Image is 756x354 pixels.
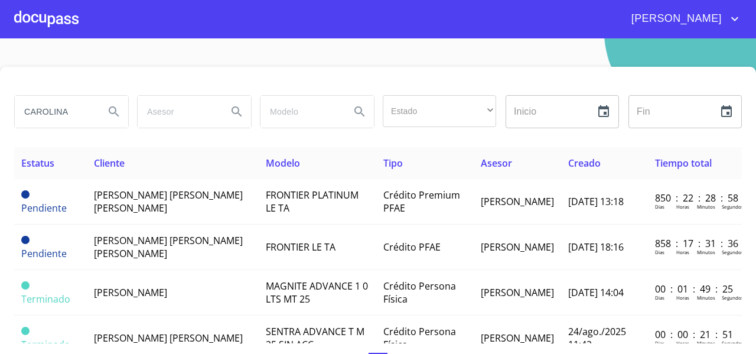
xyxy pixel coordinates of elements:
span: Crédito Persona Física [383,280,456,306]
span: Crédito Persona Física [383,325,456,351]
p: Minutos [697,249,715,255]
button: account of current user [623,9,742,28]
span: FRONTIER LE TA [266,241,335,254]
span: [PERSON_NAME] [623,9,728,28]
p: Horas [676,249,689,255]
span: [PERSON_NAME] [94,286,167,299]
span: Modelo [266,157,300,170]
button: Search [223,98,251,126]
span: Terminado [21,281,30,290]
span: Pendiente [21,202,67,215]
span: [PERSON_NAME] [PERSON_NAME] [PERSON_NAME] [94,234,243,260]
input: search [138,96,218,128]
span: Crédito PFAE [383,241,441,254]
span: Tipo [383,157,403,170]
input: search [15,96,95,128]
span: [DATE] 18:16 [568,241,624,254]
p: Dias [655,249,664,255]
p: Dias [655,340,664,346]
input: search [260,96,341,128]
span: Asesor [481,157,512,170]
span: SENTRA ADVANCE T M 25 SIN ACC [266,325,364,351]
span: Terminado [21,338,70,351]
p: Minutos [697,203,715,210]
span: Crédito Premium PFAE [383,189,460,215]
span: Creado [568,157,601,170]
p: Segundos [722,294,744,301]
p: Horas [676,203,689,210]
p: Horas [676,294,689,301]
button: Search [346,98,374,126]
span: [PERSON_NAME] [481,286,554,299]
span: Pendiente [21,247,67,260]
span: [PERSON_NAME] [481,241,554,254]
span: [PERSON_NAME] [PERSON_NAME] [94,332,243,345]
span: Terminado [21,327,30,335]
p: Dias [655,203,664,210]
span: [PERSON_NAME] [481,195,554,208]
span: [DATE] 14:04 [568,286,624,299]
span: Pendiente [21,236,30,244]
span: Pendiente [21,190,30,199]
span: [PERSON_NAME] [PERSON_NAME] [PERSON_NAME] [94,189,243,215]
p: Horas [676,340,689,346]
span: Cliente [94,157,125,170]
span: Terminado [21,293,70,306]
p: Minutos [697,294,715,301]
p: Segundos [722,203,744,210]
span: [DATE] 13:18 [568,195,624,208]
p: Segundos [722,249,744,255]
p: Minutos [697,340,715,346]
span: Estatus [21,157,54,170]
span: MAGNITE ADVANCE 1 0 LTS MT 25 [266,280,368,306]
p: 850 : 22 : 28 : 58 [655,191,735,204]
p: 00 : 01 : 49 : 25 [655,282,735,295]
button: Search [100,98,128,126]
p: Dias [655,294,664,301]
span: FRONTIER PLATINUM LE TA [266,189,359,215]
span: Tiempo total [655,157,712,170]
span: [PERSON_NAME] [481,332,554,345]
p: 00 : 00 : 21 : 51 [655,328,735,341]
p: 858 : 17 : 31 : 36 [655,237,735,250]
span: 24/ago./2025 11:42 [568,325,626,351]
div: ​ [383,95,496,127]
p: Segundos [722,340,744,346]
